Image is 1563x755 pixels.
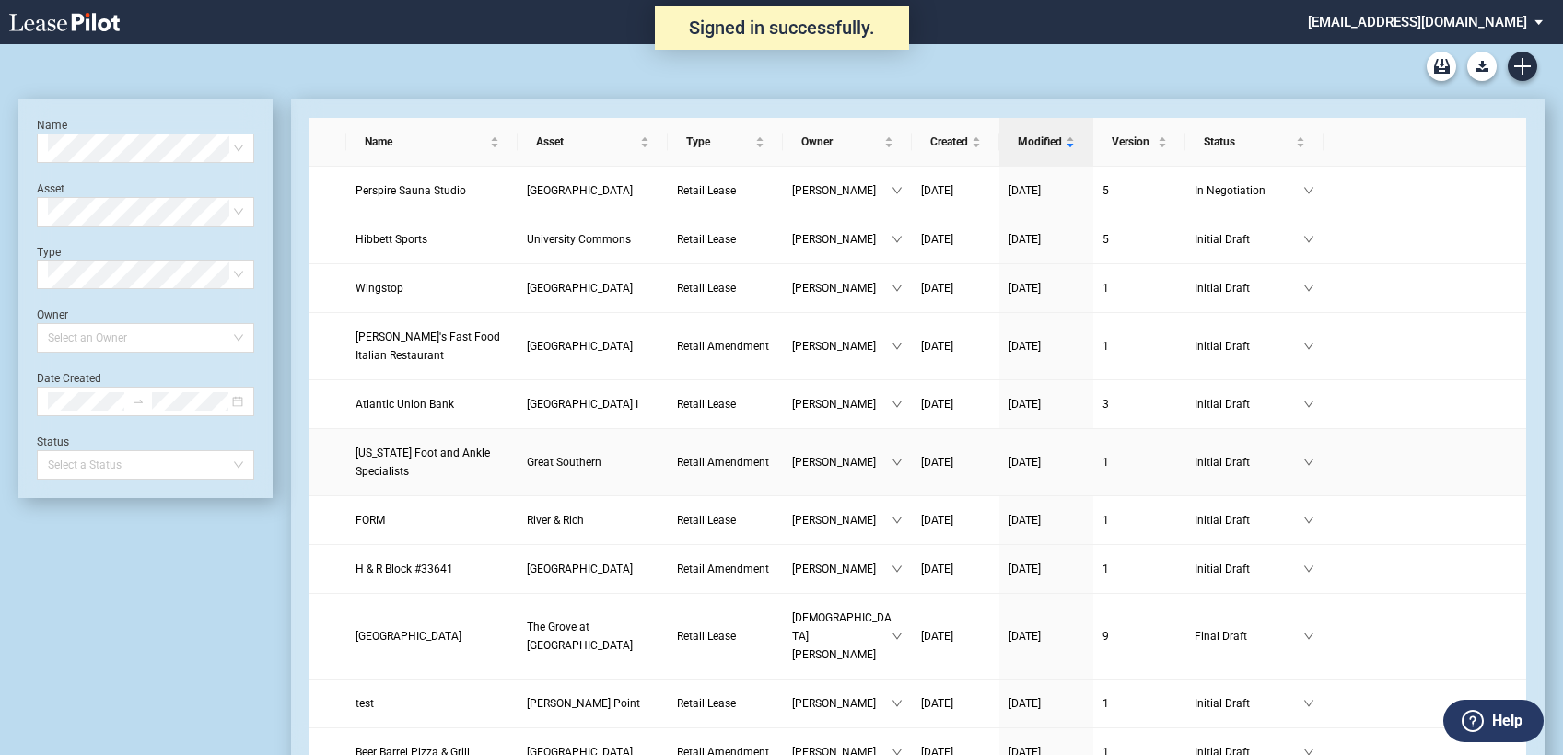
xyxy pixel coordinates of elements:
[1303,515,1314,526] span: down
[677,279,774,297] a: Retail Lease
[527,398,638,411] span: Park West Village I
[677,230,774,249] a: Retail Lease
[1102,395,1176,413] a: 3
[1303,234,1314,245] span: down
[1009,627,1084,645] a: [DATE]
[527,697,640,710] span: Hanes Point
[1102,453,1176,471] a: 1
[356,511,508,529] a: FORM
[527,230,659,249] a: University Commons
[37,436,69,448] label: Status
[1204,133,1292,151] span: Status
[912,118,999,167] th: Created
[365,133,486,151] span: Name
[921,398,953,411] span: [DATE]
[677,511,774,529] a: Retail Lease
[921,514,953,527] span: [DATE]
[1102,630,1109,643] span: 9
[1195,337,1303,355] span: Initial Draft
[356,230,508,249] a: Hibbett Sports
[1508,52,1537,81] a: Create new document
[527,282,633,295] span: Cross Creek
[999,118,1093,167] th: Modified
[677,337,774,355] a: Retail Amendment
[801,133,881,151] span: Owner
[527,694,659,713] a: [PERSON_NAME] Point
[677,184,736,197] span: Retail Lease
[1009,340,1041,353] span: [DATE]
[892,457,903,468] span: down
[356,279,508,297] a: Wingstop
[783,118,912,167] th: Owner
[677,694,774,713] a: Retail Lease
[892,341,903,352] span: down
[1009,511,1084,529] a: [DATE]
[356,514,385,527] span: FORM
[677,456,769,469] span: Retail Amendment
[892,283,903,294] span: down
[1009,697,1041,710] span: [DATE]
[677,627,774,645] a: Retail Lease
[1102,511,1176,529] a: 1
[356,328,508,365] a: [PERSON_NAME]'s Fast Food Italian Restaurant
[356,563,453,575] span: H & R Block #33641
[1102,279,1176,297] a: 1
[1195,181,1303,200] span: In Negotiation
[356,181,508,200] a: Perspire Sauna Studio
[527,621,633,652] span: The Grove at Towne Center
[356,694,508,713] a: test
[921,697,953,710] span: [DATE]
[655,6,909,50] div: Signed in successfully.
[1009,279,1084,297] a: [DATE]
[356,447,490,478] span: Ohio Foot and Ankle Specialists
[677,514,736,527] span: Retail Lease
[1102,233,1109,246] span: 5
[132,395,145,408] span: swap-right
[921,453,990,471] a: [DATE]
[1443,700,1544,742] button: Help
[527,184,633,197] span: Park West Village II
[792,511,892,529] span: [PERSON_NAME]
[792,337,892,355] span: [PERSON_NAME]
[1195,560,1303,578] span: Initial Draft
[1009,563,1041,575] span: [DATE]
[527,279,659,297] a: [GEOGRAPHIC_DATA]
[1303,185,1314,196] span: down
[1102,184,1109,197] span: 5
[677,340,769,353] span: Retail Amendment
[792,230,892,249] span: [PERSON_NAME]
[921,395,990,413] a: [DATE]
[356,184,466,197] span: Perspire Sauna Studio
[1102,398,1109,411] span: 3
[1195,279,1303,297] span: Initial Draft
[37,308,68,321] label: Owner
[1018,133,1062,151] span: Modified
[1195,694,1303,713] span: Initial Draft
[892,563,903,575] span: down
[356,233,427,246] span: Hibbett Sports
[1009,184,1041,197] span: [DATE]
[1462,52,1502,81] md-menu: Download Blank Form List
[1009,630,1041,643] span: [DATE]
[527,618,659,655] a: The Grove at [GEOGRAPHIC_DATA]
[356,331,500,362] span: Fazoli's Fast Food Italian Restaurant
[1093,118,1185,167] th: Version
[356,444,508,481] a: [US_STATE] Foot and Ankle Specialists
[527,560,659,578] a: [GEOGRAPHIC_DATA]
[1195,230,1303,249] span: Initial Draft
[356,395,508,413] a: Atlantic Union Bank
[892,515,903,526] span: down
[1102,627,1176,645] a: 9
[1102,694,1176,713] a: 1
[527,337,659,355] a: [GEOGRAPHIC_DATA]
[1102,456,1109,469] span: 1
[1102,340,1109,353] span: 1
[527,511,659,529] a: River & Rich
[1112,133,1154,151] span: Version
[921,563,953,575] span: [DATE]
[1009,230,1084,249] a: [DATE]
[518,118,668,167] th: Asset
[1009,456,1041,469] span: [DATE]
[792,453,892,471] span: [PERSON_NAME]
[1467,52,1497,81] button: Download Blank Form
